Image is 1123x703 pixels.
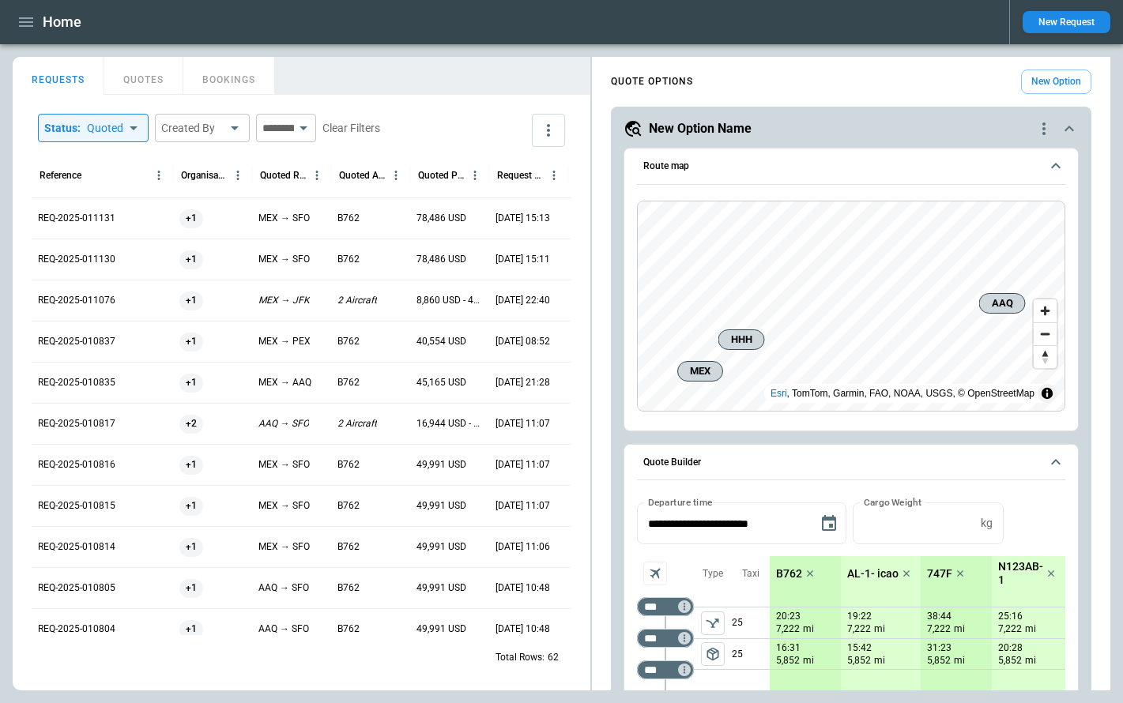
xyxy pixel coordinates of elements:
[104,57,183,95] button: QUOTES
[847,654,871,667] p: 5,852
[337,499,360,513] p: B762
[874,622,885,636] p: mi
[497,170,544,181] div: Request Created At (UTC+3:00)
[416,540,466,554] p: 49,991 USD
[548,651,559,664] p: 62
[771,388,787,399] a: Esri
[179,568,203,608] span: +1
[416,622,466,636] p: 49,991 USD
[701,611,725,635] span: Type of sector
[337,376,360,389] p: B762
[624,119,1079,138] button: New Option Namequote-option-actions
[847,567,899,581] p: AL-1- icao
[927,622,951,636] p: 7,222
[258,458,310,472] p: MEX → SFO
[1021,70,1091,94] button: New Option
[776,622,800,636] p: 7,222
[725,332,758,348] span: HHH
[776,654,800,667] p: 5,852
[87,120,123,136] div: Quoted
[179,445,203,485] span: +1
[496,294,550,307] p: 20/08/2025 22:40
[649,120,752,137] h5: New Option Name
[44,120,123,136] div: Status :
[496,417,550,430] p: 08/08/2025 11:07
[496,458,550,472] p: 08/08/2025 11:07
[544,165,564,186] button: Request Created At (UTC+3:00) column menu
[416,417,483,430] p: 16,944 USD - 85,973 USD
[322,118,380,138] button: Clear Filters
[258,581,309,595] p: AAQ → SFO
[258,540,310,554] p: MEX → SFO
[496,335,550,348] p: 12/08/2025 08:52
[496,499,550,513] p: 08/08/2025 11:07
[927,654,951,667] p: 5,852
[38,540,115,554] p: REQ-2025-010814
[648,495,713,509] label: Departure time
[705,646,721,662] span: package_2
[416,581,466,595] p: 49,991 USD
[416,376,466,389] p: 45,165 USD
[38,253,115,266] p: REQ-2025-011130
[496,253,550,266] p: 21/08/2025 15:11
[776,642,801,654] p: 16:31
[1034,345,1057,368] button: Reset bearing to north
[179,280,203,321] span: +1
[40,170,81,181] div: Reference
[847,611,872,622] p: 19:22
[418,170,465,181] div: Quoted Price
[307,165,327,186] button: Quoted Route column menu
[803,654,814,667] p: mi
[496,651,545,664] p: Total Rows:
[337,253,360,266] p: B762
[776,611,801,622] p: 20:23
[337,622,360,636] p: B762
[43,13,81,32] h1: Home
[1034,299,1057,322] button: Zoom in
[998,611,1023,622] p: 25:16
[416,212,466,225] p: 78,486 USD
[337,294,377,307] p: 2 Aircraft
[38,294,115,307] p: REQ-2025-011076
[13,57,104,95] button: REQUESTS
[637,148,1065,185] button: Route map
[864,495,921,509] label: Cargo Weight
[416,335,466,348] p: 40,554 USD
[981,517,993,530] p: kg
[998,654,1022,667] p: 5,852
[38,335,115,348] p: REQ-2025-010837
[179,486,203,526] span: +1
[776,567,802,581] p: B762
[1038,384,1057,403] summary: Toggle attribution
[258,253,310,266] p: MEX → SFO
[38,417,115,430] p: REQ-2025-010817
[998,560,1043,587] p: N123AB-1
[465,165,485,186] button: Quoted Price column menu
[258,212,310,225] p: MEX → SFO
[337,212,360,225] p: B762
[416,253,466,266] p: 78,486 USD
[258,622,309,636] p: AAQ → SFO
[38,581,115,595] p: REQ-2025-010805
[732,639,770,669] p: 25
[179,198,203,239] span: +1
[643,161,689,171] h6: Route map
[637,629,694,648] div: Too short
[847,642,872,654] p: 15:42
[496,622,550,636] p: 08/08/2025 10:48
[684,363,716,379] span: MEX
[637,201,1065,412] div: Route map
[386,165,406,186] button: Quoted Aircraft column menu
[637,660,694,679] div: Too short
[38,212,115,225] p: REQ-2025-011131
[1034,119,1053,138] div: quote-option-actions
[38,499,115,513] p: REQ-2025-010815
[258,335,311,348] p: MEX → PEX
[1025,622,1036,636] p: mi
[637,445,1065,481] button: Quote Builder
[638,201,1065,411] canvas: Map
[179,527,203,567] span: +1
[732,607,770,638] p: 25
[496,212,550,225] p: 21/08/2025 15:13
[339,170,386,181] div: Quoted Aircraft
